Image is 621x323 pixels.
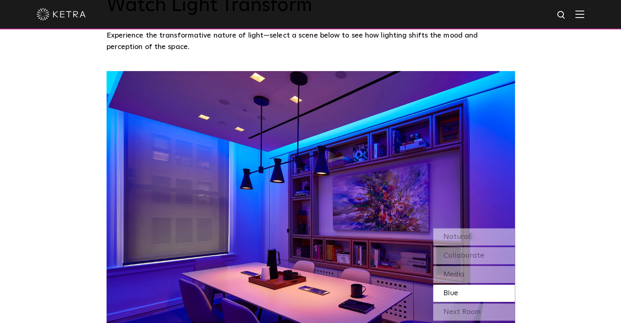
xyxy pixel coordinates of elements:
[107,30,511,53] p: Experience the transformative nature of light—select a scene below to see how lighting shifts the...
[443,233,470,241] span: Natural
[443,271,465,278] span: Media
[556,10,567,20] img: search icon
[443,290,458,297] span: Blue
[37,8,86,20] img: ketra-logo-2019-white
[443,252,484,259] span: Collaborate
[575,10,584,18] img: Hamburger%20Nav.svg
[433,303,515,321] div: Next Room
